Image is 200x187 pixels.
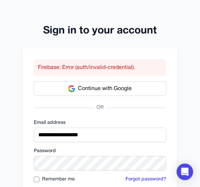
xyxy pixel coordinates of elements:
[94,104,107,111] span: OR
[68,85,75,92] img: Google
[177,164,193,180] div: Open Intercom Messenger
[34,148,166,155] label: Password
[34,81,166,96] button: Continue with Google
[126,176,166,183] button: Forgot password?
[34,59,166,76] div: Firebase: Error (auth/invalid-credential).
[78,85,132,93] span: Continue with Google
[42,176,75,183] label: Remember me
[34,119,166,126] label: Email address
